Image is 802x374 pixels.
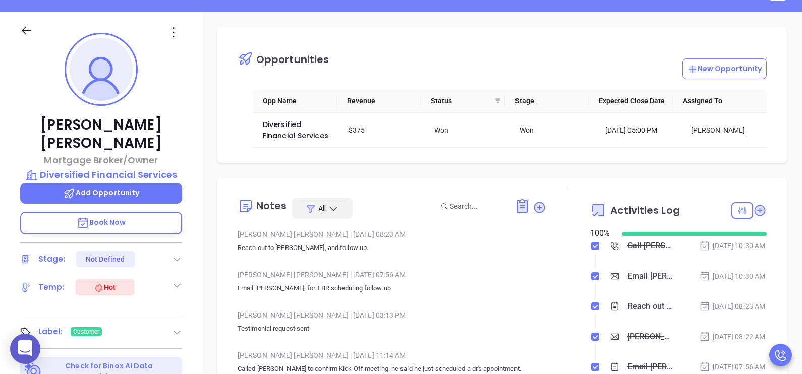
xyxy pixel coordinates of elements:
[699,240,766,252] div: [DATE] 10:30 AM
[38,252,66,267] div: Stage:
[256,54,329,65] div: Opportunities
[238,348,546,363] div: [PERSON_NAME] [PERSON_NAME] [DATE] 11:14 AM
[350,230,352,238] span: |
[450,201,503,212] input: Search...
[238,227,546,242] div: [PERSON_NAME] [PERSON_NAME] [DATE] 08:23 AM
[505,89,589,113] th: Stage
[86,251,125,267] div: Not Defined
[70,38,133,101] img: profile-user
[238,307,546,323] div: [PERSON_NAME] [PERSON_NAME] [DATE] 03:13 PM
[627,238,673,254] div: Call [PERSON_NAME] to follow up - [PERSON_NAME]
[627,329,673,344] div: [PERSON_NAME], got 10 mins?
[589,89,673,113] th: Expected Close Date
[590,227,609,239] div: 100 %
[673,89,757,113] th: Assigned To
[688,64,762,74] p: New Opportunity
[350,271,352,279] span: |
[94,281,116,293] div: Hot
[38,324,63,339] div: Label:
[699,361,766,372] div: [DATE] 07:56 AM
[349,124,420,136] div: $375
[63,188,140,198] span: Add Opportunity
[20,153,182,167] p: Mortgage Broker/Owner
[493,93,503,108] span: filter
[263,119,328,141] a: Diversified Financial Services
[238,282,546,294] p: Email [PERSON_NAME], for TBR scheduling follow up
[699,301,766,312] div: [DATE] 08:23 AM
[238,242,546,254] p: Reach out to [PERSON_NAME], and follow up.
[253,89,337,113] th: Opp Name
[238,267,546,282] div: [PERSON_NAME] [PERSON_NAME] [DATE] 07:56 AM
[610,205,679,215] span: Activities Log
[627,299,673,314] div: Reach out to [PERSON_NAME], and follow up.
[434,124,506,136] div: Won
[350,311,352,319] span: |
[238,323,546,335] p: Testimonial request sent
[20,168,182,182] a: Diversified Financial Services
[73,326,100,337] span: Customer
[318,203,326,213] span: All
[627,269,673,284] div: Email [PERSON_NAME] proposal follow up - [PERSON_NAME]
[699,331,766,342] div: [DATE] 08:22 AM
[431,95,491,106] span: Status
[77,217,126,227] span: Book Now
[605,124,677,136] div: [DATE] 05:00 PM
[699,271,766,282] div: [DATE] 10:30 AM
[337,89,421,113] th: Revenue
[691,124,763,136] div: [PERSON_NAME]
[495,98,501,104] span: filter
[38,280,65,295] div: Temp:
[20,116,182,152] p: [PERSON_NAME] [PERSON_NAME]
[256,201,287,211] div: Notes
[520,124,591,136] div: Won
[350,351,352,359] span: |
